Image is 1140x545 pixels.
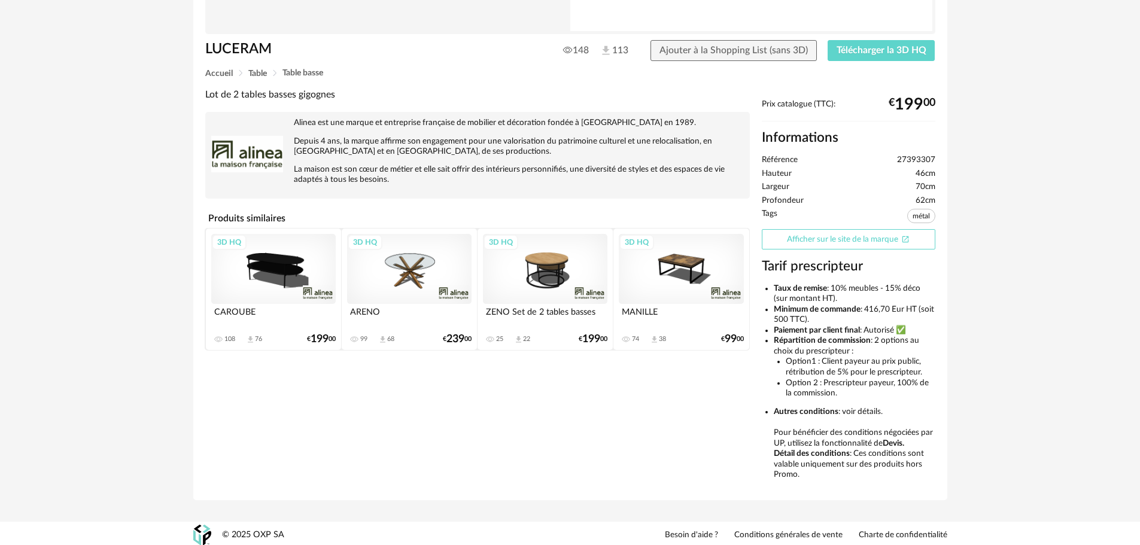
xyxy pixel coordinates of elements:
[211,136,744,157] p: Depuis 4 ans, la marque affirme son engagement pour une valorisation du patrimoine culturel et un...
[446,335,464,343] span: 239
[311,335,329,343] span: 199
[786,378,935,399] li: Option 2 : Prescripteur payeur, 100% de la commission.
[828,40,935,62] button: Télécharger la 3D HQ
[632,335,639,343] div: 74
[523,335,530,343] div: 22
[205,209,750,227] h4: Produits similaires
[205,40,503,59] h1: LUCERAM
[774,326,860,334] b: Paiement par client final
[774,284,935,305] li: : 10% meubles - 15% déco (sur montant HT).
[443,335,472,343] div: € 00
[907,209,935,223] span: métal
[483,304,607,328] div: ZENO Set de 2 tables basses
[774,325,935,336] li: : Autorisé ✅
[205,69,935,78] div: Breadcrumb
[342,229,477,350] a: 3D HQ ARENO 99 Download icon 68 €23900
[211,304,336,328] div: CAROUBE
[378,335,387,344] span: Download icon
[837,45,926,55] span: Télécharger la 3D HQ
[387,335,394,343] div: 68
[895,100,923,109] span: 199
[307,335,336,343] div: € 00
[725,335,737,343] span: 99
[762,182,789,193] span: Largeur
[774,305,935,325] li: : 416,70 Eur HT (soit 500 TTC).
[762,258,935,275] h3: Tarif prescripteur
[650,40,817,62] button: Ajouter à la Shopping List (sans 3D)
[205,89,750,101] div: Lot de 2 tables basses gigognes
[206,229,341,350] a: 3D HQ CAROUBE 108 Download icon 76 €19900
[205,69,233,78] span: Accueil
[222,529,284,541] div: © 2025 OXP SA
[211,118,744,128] p: Alinea est une marque et entreprise française de mobilier et décoration fondée à [GEOGRAPHIC_DATA...
[360,335,367,343] div: 99
[659,335,666,343] div: 38
[600,44,612,57] img: Téléchargements
[762,129,935,147] h2: Informations
[484,235,518,250] div: 3D HQ
[665,530,718,541] a: Besoin d'aide ?
[774,407,935,418] li: : voir détails.
[613,229,749,350] a: 3D HQ MANILLE 74 Download icon 38 €9900
[255,335,262,343] div: 76
[734,530,843,541] a: Conditions générales de vente
[916,182,935,193] span: 70cm
[774,284,827,293] b: Taux de remise
[774,407,838,416] b: Autres conditions
[248,69,267,78] span: Table
[774,336,871,345] b: Répartition de commission
[212,235,247,250] div: 3D HQ
[478,229,613,350] a: 3D HQ ZENO Set de 2 tables basses 25 Download icon 22 €19900
[762,229,935,250] a: Afficher sur le site de la marqueOpen In New icon
[619,304,743,328] div: MANILLE
[762,209,777,226] span: Tags
[348,235,382,250] div: 3D HQ
[916,169,935,179] span: 46cm
[859,530,947,541] a: Charte de confidentialité
[650,335,659,344] span: Download icon
[762,169,792,179] span: Hauteur
[282,69,323,77] span: Table basse
[563,44,589,56] span: 148
[774,336,935,398] li: : 2 options au choix du prescripteur :
[786,357,935,377] li: Option1 : Client payeur au prix public, rétribution de 5% pour le prescripteur.
[762,284,935,480] ul: Pour bénéficier des conditions négociées par UP, utilisez la fonctionnalité de : Ces conditions s...
[579,335,607,343] div: € 00
[762,155,798,166] span: Référence
[224,335,235,343] div: 108
[496,335,503,343] div: 25
[246,335,255,344] span: Download icon
[211,118,283,190] img: brand logo
[347,304,472,328] div: ARENO
[897,155,935,166] span: 27393307
[582,335,600,343] span: 199
[883,439,904,447] b: Devis.
[774,305,861,313] b: Minimum de commande
[901,235,910,243] span: Open In New icon
[619,235,654,250] div: 3D HQ
[514,335,523,344] span: Download icon
[762,196,804,206] span: Profondeur
[762,99,935,121] div: Prix catalogue (TTC):
[721,335,744,343] div: € 00
[774,449,850,458] b: Détail des conditions
[211,165,744,185] p: La maison est son cœur de métier et elle sait offrir des intérieurs personnifiés, une diversité d...
[889,100,935,109] div: € 00
[916,196,935,206] span: 62cm
[600,44,628,57] span: 113
[659,45,808,55] span: Ajouter à la Shopping List (sans 3D)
